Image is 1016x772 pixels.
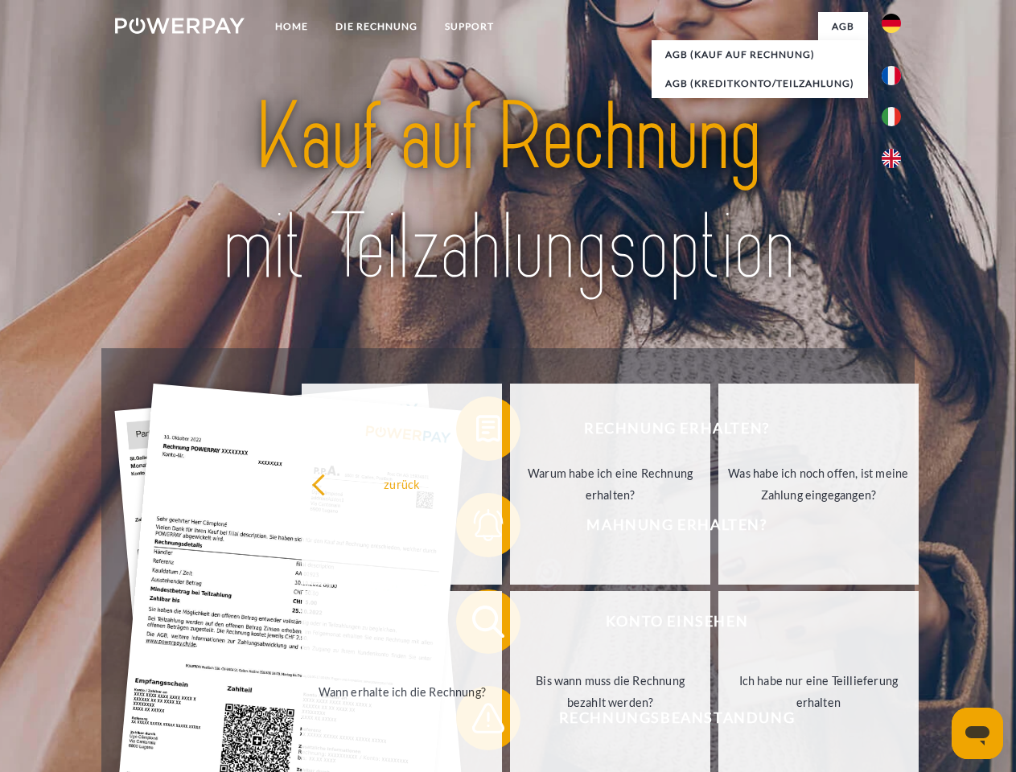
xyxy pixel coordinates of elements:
[652,40,868,69] a: AGB (Kauf auf Rechnung)
[311,680,492,702] div: Wann erhalte ich die Rechnung?
[520,462,701,506] div: Warum habe ich eine Rechnung erhalten?
[882,66,901,85] img: fr
[952,708,1003,759] iframe: Schaltfläche zum Öffnen des Messaging-Fensters
[652,69,868,98] a: AGB (Kreditkonto/Teilzahlung)
[431,12,508,41] a: SUPPORT
[882,14,901,33] img: de
[261,12,322,41] a: Home
[322,12,431,41] a: DIE RECHNUNG
[311,473,492,495] div: zurück
[728,670,909,713] div: Ich habe nur eine Teillieferung erhalten
[520,670,701,713] div: Bis wann muss die Rechnung bezahlt werden?
[728,462,909,506] div: Was habe ich noch offen, ist meine Zahlung eingegangen?
[882,149,901,168] img: en
[154,77,862,308] img: title-powerpay_de.svg
[882,107,901,126] img: it
[718,384,919,585] a: Was habe ich noch offen, ist meine Zahlung eingegangen?
[818,12,868,41] a: agb
[115,18,245,34] img: logo-powerpay-white.svg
